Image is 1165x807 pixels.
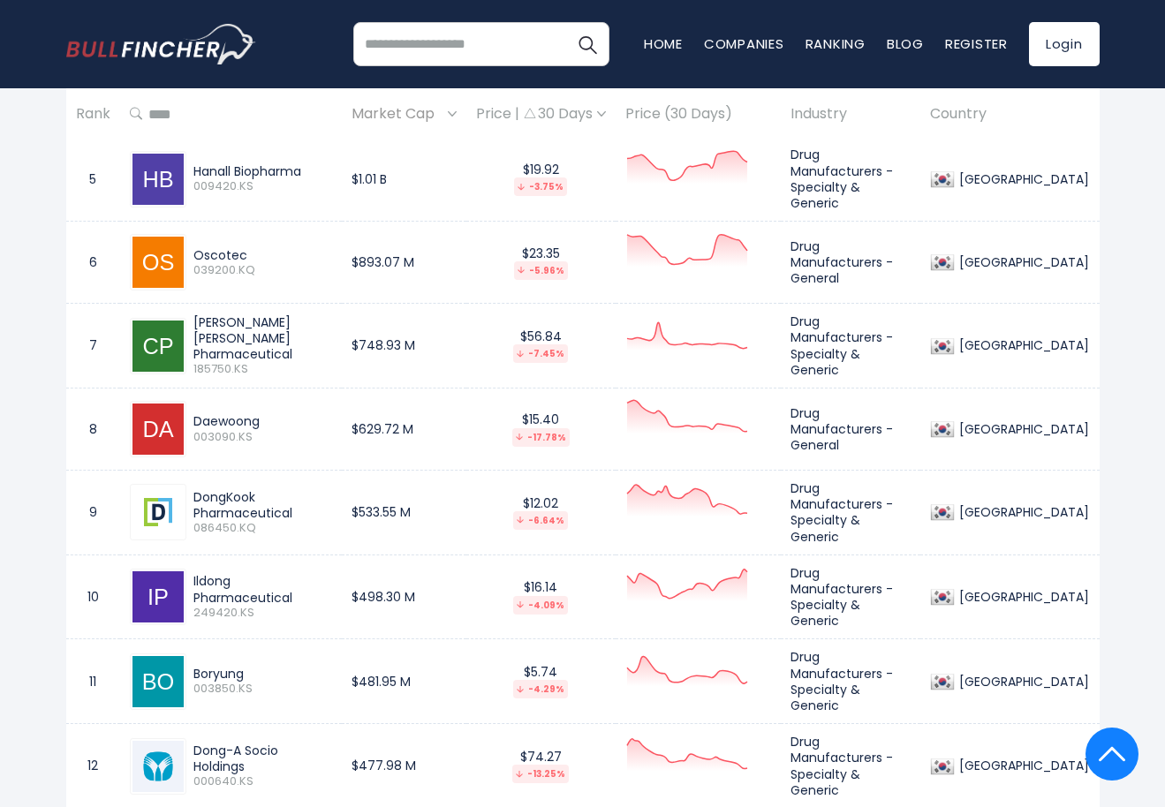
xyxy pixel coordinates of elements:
[193,743,332,774] div: Dong-A Socio Holdings
[476,162,606,196] div: $19.92
[565,22,609,66] button: Search
[476,328,606,363] div: $56.84
[476,495,606,530] div: $12.02
[781,304,921,388] td: Drug Manufacturers - Specialty & Generic
[955,589,1089,605] div: [GEOGRAPHIC_DATA]
[920,88,1099,140] th: Country
[781,639,921,724] td: Drug Manufacturers - Specialty & Generic
[476,664,606,698] div: $5.74
[66,88,120,140] th: Rank
[955,504,1089,520] div: [GEOGRAPHIC_DATA]
[144,498,172,526] img: 086450.KQ.png
[193,247,332,263] div: Oscotec
[513,344,568,363] div: -7.45%
[513,596,568,615] div: -4.09%
[342,554,466,639] td: $498.30 M
[193,413,332,429] div: Daewoong
[342,388,466,470] td: $629.72 M
[704,34,784,53] a: Companies
[955,758,1089,773] div: [GEOGRAPHIC_DATA]
[193,362,332,377] span: 185750.KS
[66,554,120,639] td: 10
[513,511,568,530] div: -6.64%
[193,179,332,194] span: 009420.KS
[66,24,256,64] a: Go to homepage
[781,88,921,140] th: Industry
[193,430,332,445] span: 003090.KS
[193,682,332,697] span: 003850.KS
[476,245,606,280] div: $23.35
[342,639,466,724] td: $481.95 M
[955,254,1089,270] div: [GEOGRAPHIC_DATA]
[945,34,1008,53] a: Register
[476,579,606,614] div: $16.14
[66,304,120,388] td: 7
[781,222,921,304] td: Drug Manufacturers - General
[342,470,466,554] td: $533.55 M
[806,34,866,53] a: Ranking
[1029,22,1100,66] a: Login
[193,314,332,363] div: [PERSON_NAME] [PERSON_NAME] Pharmaceutical
[781,137,921,222] td: Drug Manufacturers - Specialty & Generic
[514,261,568,280] div: -5.96%
[193,774,332,789] span: 000640.KS
[342,304,466,388] td: $748.93 M
[132,741,184,792] img: 000640.KS.png
[193,573,332,605] div: Ildong Pharmaceutical
[193,163,332,179] div: Hanall Biopharma
[342,222,466,304] td: $893.07 M
[955,171,1089,187] div: [GEOGRAPHIC_DATA]
[476,411,606,446] div: $15.40
[66,470,120,554] td: 9
[66,24,256,64] img: bullfincher logo
[955,674,1089,690] div: [GEOGRAPHIC_DATA]
[512,428,570,447] div: -17.78%
[193,263,332,278] span: 039200.KQ
[66,388,120,470] td: 8
[476,105,606,124] div: Price | 30 Days
[644,34,683,53] a: Home
[616,88,781,140] th: Price (30 Days)
[66,137,120,222] td: 5
[512,765,569,783] div: -13.25%
[342,137,466,222] td: $1.01 B
[781,554,921,639] td: Drug Manufacturers - Specialty & Generic
[781,388,921,470] td: Drug Manufacturers - General
[887,34,924,53] a: Blog
[781,470,921,554] td: Drug Manufacturers - Specialty & Generic
[193,606,332,621] span: 249420.KS
[193,521,332,536] span: 086450.KQ
[513,680,568,698] div: -4.29%
[66,222,120,304] td: 6
[955,337,1089,353] div: [GEOGRAPHIC_DATA]
[193,489,332,521] div: DongKook Pharmaceutical
[514,177,567,196] div: -3.75%
[352,101,443,128] span: Market Cap
[955,421,1089,437] div: [GEOGRAPHIC_DATA]
[193,666,332,682] div: Boryung
[476,749,606,783] div: $74.27
[66,639,120,724] td: 11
